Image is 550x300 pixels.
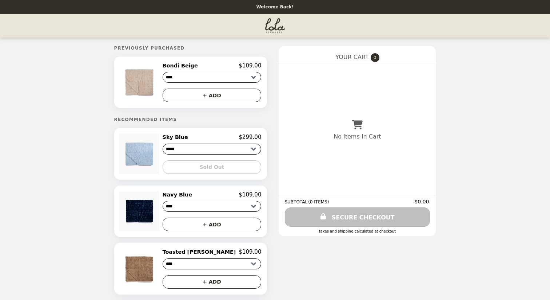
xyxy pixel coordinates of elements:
[163,218,262,231] button: + ADD
[163,201,262,212] select: Select a product variant
[371,53,379,62] span: 0
[119,191,161,231] img: Navy Blue
[284,229,430,233] div: Taxes and Shipping calculated at checkout
[308,199,329,204] span: ( 0 ITEMS )
[284,199,308,204] span: SUBTOTAL
[163,275,262,289] button: + ADD
[163,89,262,102] button: + ADD
[163,258,262,269] select: Select a product variant
[163,191,195,198] h2: Navy Blue
[119,249,161,288] img: Toasted Almond
[256,4,294,9] p: Welcome Back!
[239,134,261,140] p: $299.00
[163,249,239,255] h2: Toasted [PERSON_NAME]
[239,249,261,255] p: $109.00
[163,72,262,83] select: Select a product variant
[114,46,267,51] h5: Previously Purchased
[119,134,161,174] img: Sky Blue
[114,117,267,122] h5: Recommended Items
[335,54,368,61] span: YOUR CART
[414,199,430,204] span: $0.00
[265,18,286,33] img: Brand Logo
[163,144,262,155] select: Select a product variant
[239,62,261,69] p: $109.00
[163,62,201,69] h2: Bondi Beige
[163,134,191,140] h2: Sky Blue
[334,133,381,140] p: No Items In Cart
[120,62,161,102] img: Bondi Beige
[239,191,261,198] p: $109.00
